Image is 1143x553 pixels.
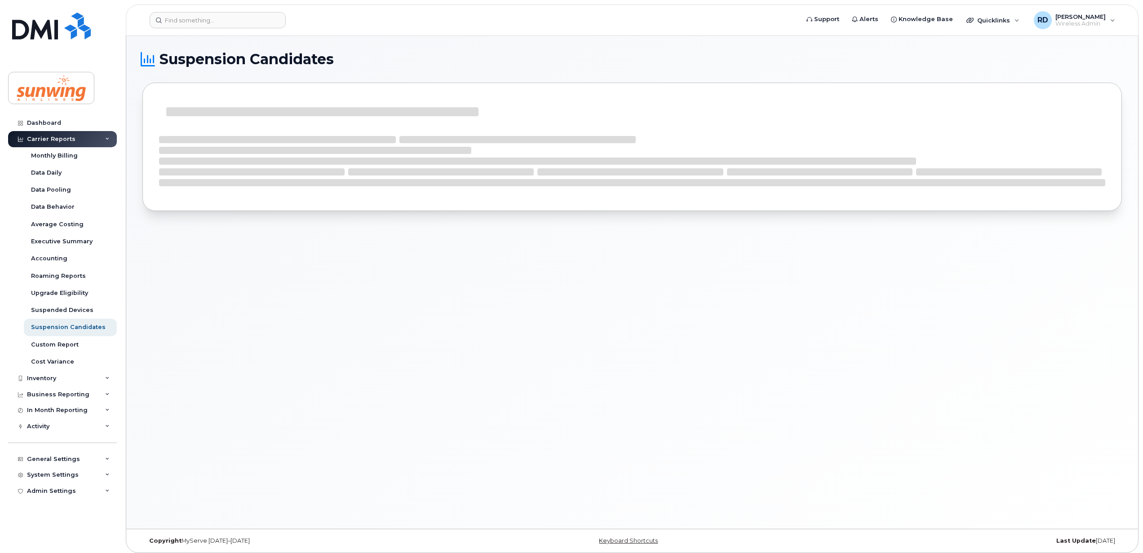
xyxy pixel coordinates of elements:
strong: Last Update [1056,537,1096,544]
a: Keyboard Shortcuts [599,537,658,544]
strong: Copyright [149,537,182,544]
div: MyServe [DATE]–[DATE] [142,537,469,544]
div: [DATE] [795,537,1122,544]
span: Suspension Candidates [159,53,334,66]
